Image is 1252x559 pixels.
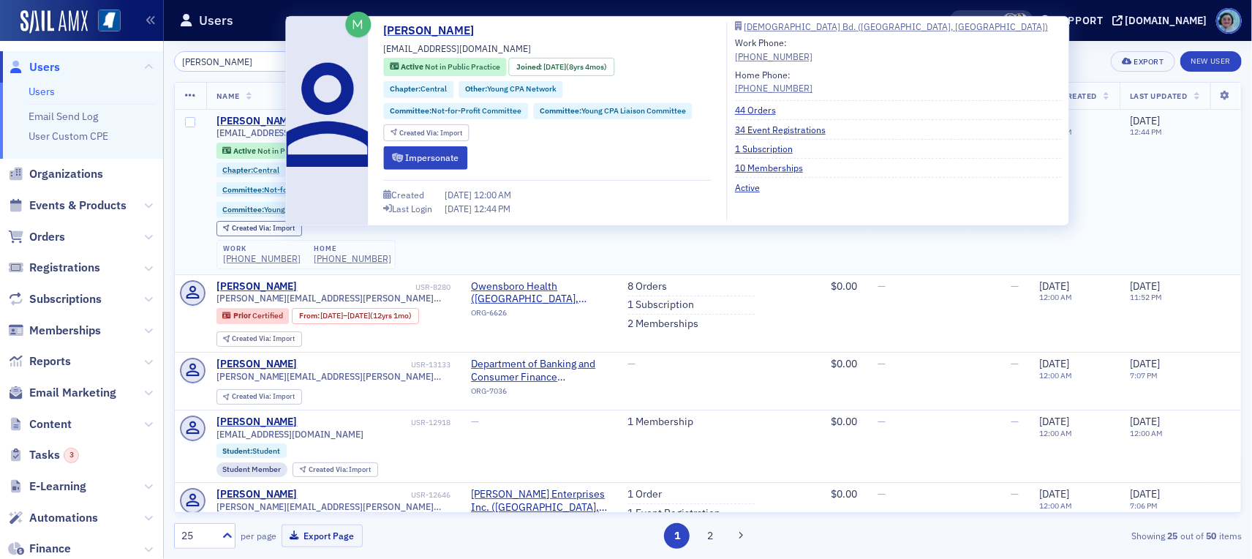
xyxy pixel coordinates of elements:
[222,185,354,195] a: Committee:Not-for-Profit Committee
[216,182,361,197] div: Committee:
[216,488,298,501] a: [PERSON_NAME]
[383,102,528,119] div: Committee:
[216,416,298,429] a: [PERSON_NAME]
[216,331,302,347] div: Created Via: Import
[232,391,273,401] span: Created Via :
[292,308,419,324] div: From: 2007-06-01 00:00:00
[216,143,339,159] div: Active: Active: Not in Public Practice
[29,479,86,495] span: E-Learning
[216,429,364,440] span: [EMAIL_ADDRESS][DOMAIN_NAME]
[29,385,116,401] span: Email Marketing
[735,68,812,95] div: Home Phone:
[8,198,127,214] a: Events & Products
[831,357,858,370] span: $0.00
[300,282,450,292] div: USR-8280
[628,318,699,331] a: 2 Memberships
[1003,13,1018,29] span: Lydia Carlisle
[29,85,55,98] a: Users
[1125,14,1207,27] div: [DOMAIN_NAME]
[29,323,101,339] span: Memberships
[314,253,391,264] a: [PHONE_NUMBER]
[8,260,100,276] a: Registrations
[383,146,467,169] button: Impersonate
[471,358,607,383] a: Department of Banking and Consumer Finance ([GEOGRAPHIC_DATA], [GEOGRAPHIC_DATA])
[216,115,298,128] div: [PERSON_NAME]
[392,204,432,212] div: Last Login
[390,83,447,95] a: Chapter:Central
[735,123,837,136] a: 34 Event Registrations
[1011,487,1019,500] span: —
[628,416,694,429] a: 1 Membership
[8,166,103,182] a: Organizations
[29,130,108,143] a: User Custom CPE
[241,529,276,542] label: per page
[232,334,273,343] span: Created Via :
[232,225,295,233] div: Import
[1130,91,1187,101] span: Last Updated
[445,203,474,214] span: [DATE]
[735,142,804,155] a: 1 Subscription
[1053,14,1104,27] div: Support
[878,415,886,428] span: —
[471,415,479,428] span: —
[896,529,1242,542] div: Showing out of items
[628,507,721,520] a: 1 Event Registration
[29,291,102,307] span: Subscriptions
[232,223,273,233] span: Created Via :
[300,360,450,369] div: USR-13133
[222,165,253,175] span: Chapter :
[216,389,302,405] div: Created Via: Import
[445,189,474,200] span: [DATE]
[831,279,858,293] span: $0.00
[257,146,333,156] span: Not in Public Practice
[425,61,500,72] span: Not in Public Practice
[216,162,287,177] div: Chapter:
[216,501,451,512] span: [PERSON_NAME][EMAIL_ADDRESS][PERSON_NAME][PERSON_NAME][DOMAIN_NAME]
[309,465,350,474] span: Created Via :
[390,105,431,116] span: Committee :
[223,253,301,264] a: [PHONE_NUMBER]
[1180,51,1242,72] a: New User
[309,466,372,474] div: Import
[314,244,391,253] div: home
[383,124,469,141] div: Created Via: Import
[1040,279,1070,293] span: [DATE]
[399,127,440,137] span: Created Via :
[216,462,288,478] div: Student Member
[222,205,369,214] a: Committee:Young CPA Liaison Committee
[1040,370,1073,380] time: 12:00 AM
[878,357,886,370] span: —
[8,353,71,369] a: Reports
[399,129,462,137] div: Import
[391,191,424,199] div: Created
[8,479,86,495] a: E-Learning
[465,83,487,94] span: Other :
[8,59,60,75] a: Users
[471,386,607,401] div: ORG-7036
[29,416,72,432] span: Content
[216,308,290,324] div: Prior: Prior: Certified
[465,83,557,95] a: Other:Young CPA Network
[878,487,886,500] span: —
[628,299,695,312] a: 1 Subscription
[383,42,531,55] span: [EMAIL_ADDRESS][DOMAIN_NAME]
[735,22,1061,31] a: [DEMOGRAPHIC_DATA] Bd. ([GEOGRAPHIC_DATA], [GEOGRAPHIC_DATA])
[628,357,636,370] span: —
[29,541,71,557] span: Finance
[216,221,302,236] div: Created Via: Import
[383,81,453,98] div: Chapter:
[232,335,295,343] div: Import
[735,181,771,194] a: Active
[216,280,298,293] a: [PERSON_NAME]
[216,91,240,101] span: Name
[222,184,264,195] span: Committee :
[216,358,298,371] div: [PERSON_NAME]
[1040,428,1073,438] time: 12:00 AM
[509,58,614,76] div: Joined: 2017-04-27 00:00:00
[698,523,723,549] button: 2
[1040,500,1073,511] time: 12:00 AM
[735,161,814,174] a: 10 Memberships
[293,462,378,478] div: Created Via: Import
